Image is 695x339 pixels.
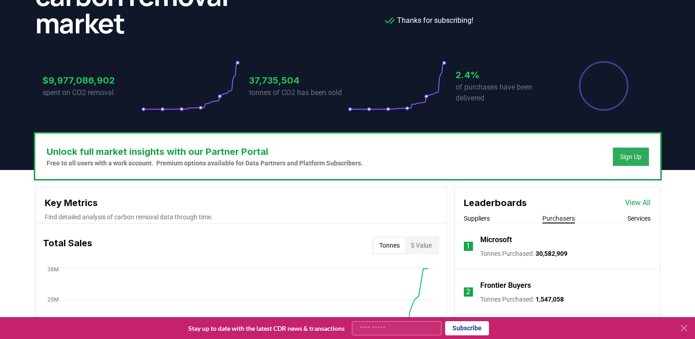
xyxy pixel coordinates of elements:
[480,249,568,258] p: Tonnes Purchased :
[374,238,405,253] button: Tonnes
[613,148,649,166] button: Sign Up
[456,68,554,82] h3: 2.4%
[480,295,564,304] p: Tonnes Purchased :
[542,214,575,223] button: Purchasers
[627,214,651,223] button: Services
[45,212,437,222] p: Find detailed analysis of carbon removal data through time.
[480,234,512,245] a: Microsoft
[47,145,363,159] h3: Unlock full market insights with our Partner Portal
[620,152,642,161] a: Sign Up
[42,87,141,98] p: spent on CO2 removal
[47,297,58,303] tspan: 29M
[249,87,348,98] p: tonnes of CO2 has been sold
[466,241,470,252] p: 1
[456,82,554,104] p: of purchases have been delivered
[47,159,363,168] p: Free to all users with a work account. Premium options available for Data Partners and Platform S...
[405,238,437,253] button: $ Value
[384,15,660,26] p: Thanks for subscribing!
[536,296,564,303] span: 1,547,058
[464,196,527,210] h3: Leaderboards
[47,266,58,273] tspan: 38M
[43,236,92,254] h3: Total Sales
[466,286,470,297] p: 2
[536,250,568,257] span: 30,582,909
[464,214,490,223] button: Suppliers
[625,197,651,208] a: View All
[249,74,348,87] h3: 37,735,504
[45,196,437,210] h3: Key Metrics
[480,280,531,291] a: Frontier Buyers
[578,60,629,111] div: Percentage of sales delivered
[42,74,141,87] h3: $9,977,086,902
